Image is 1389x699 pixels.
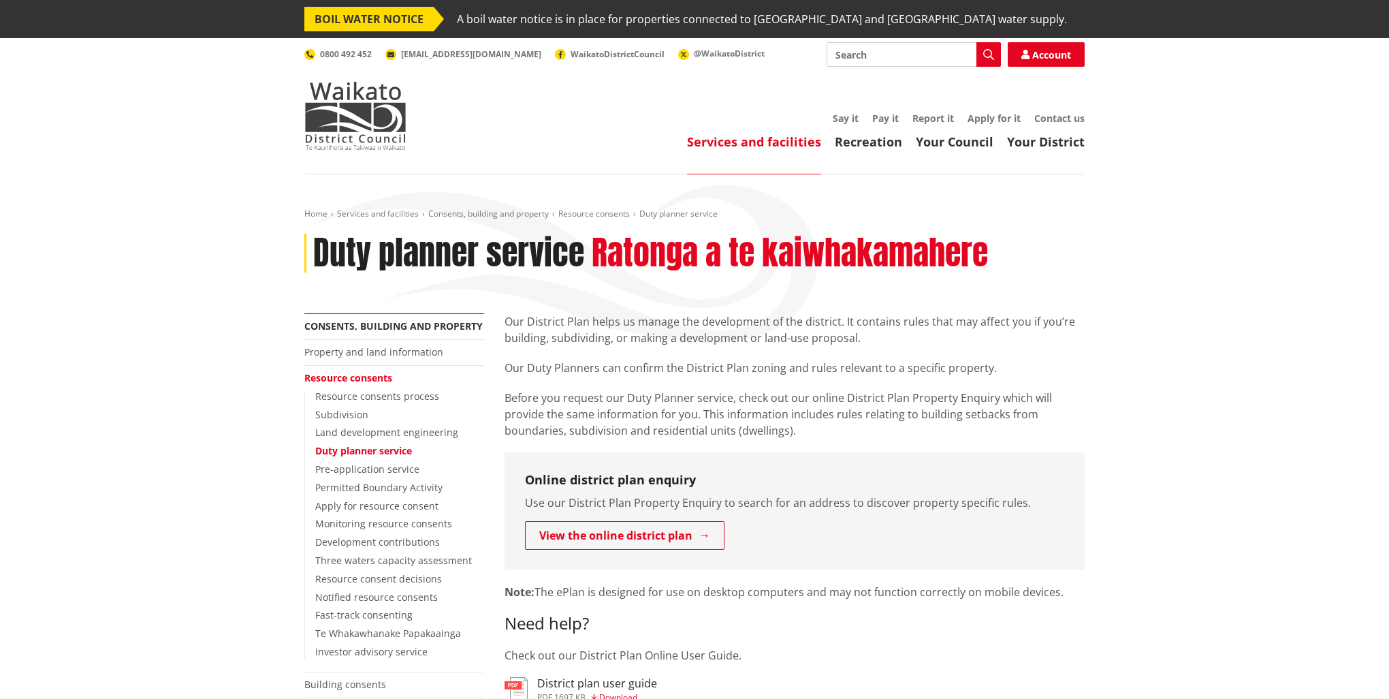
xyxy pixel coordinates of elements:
[912,112,954,125] a: Report it
[678,48,765,59] a: @WaikatoDistrict
[315,608,413,621] a: Fast-track consenting
[639,208,718,219] span: Duty planner service
[505,360,1085,376] p: Our Duty Planners can confirm the District Plan zoning and rules relevant to a specific property.
[968,112,1021,125] a: Apply for it
[304,678,386,691] a: Building consents
[505,584,1085,600] p: The ePlan is designed for use on desktop computers and may not function correctly on mobile devices.
[687,134,821,150] a: Services and facilities
[337,208,419,219] a: Services and facilities
[694,48,765,59] span: @WaikatoDistrict
[592,234,988,273] h2: Ratonga a te kaiwhakamahere
[505,585,534,600] strong: Note:
[1007,134,1085,150] a: Your District
[304,208,328,219] a: Home
[525,473,1064,488] h3: Online district plan enquiry
[304,82,406,150] img: Waikato District Council - Te Kaunihera aa Takiwaa o Waikato
[304,320,483,332] a: Consents, building and property
[1034,112,1085,125] a: Contact us
[304,208,1085,220] nav: breadcrumb
[320,48,372,60] span: 0800 492 452
[315,572,442,585] a: Resource consent decisions
[835,134,902,150] a: Recreation
[315,554,472,567] a: Three waters capacity assessment
[315,463,419,476] a: Pre-application service
[315,426,458,439] a: Land development engineering
[315,390,439,403] a: Resource consents process
[558,208,630,219] a: Resource consents
[537,677,657,690] h3: District plan user guide
[315,499,438,512] a: Apply for resource consent
[872,112,899,125] a: Pay it
[315,517,452,530] a: Monitoring resource consents
[315,591,438,604] a: Notified resource consents
[304,345,443,358] a: Property and land information
[505,390,1085,439] p: Before you request our Duty Planner service, check out our online District Plan Property Enquiry ...
[315,408,368,421] a: Subdivision
[385,48,541,60] a: [EMAIL_ADDRESS][DOMAIN_NAME]
[428,208,549,219] a: Consents, building and property
[571,48,665,60] span: WaikatoDistrictCouncil
[313,234,584,273] h1: Duty planner service
[304,48,372,60] a: 0800 492 452
[827,42,1001,67] input: Search input
[304,371,392,384] a: Resource consents
[315,481,443,494] a: Permitted Boundary Activity
[833,112,859,125] a: Say it
[916,134,993,150] a: Your Council
[315,444,412,457] a: Duty planner service
[505,614,1085,634] h3: Need help?
[401,48,541,60] span: [EMAIL_ADDRESS][DOMAIN_NAME]
[315,535,440,548] a: Development contributions
[304,7,434,31] span: BOIL WATER NOTICE
[505,647,1085,664] p: Check out our District Plan Online User Guide.
[555,48,665,60] a: WaikatoDistrictCouncil
[525,495,1064,511] p: Use our District Plan Property Enquiry to search for an address to discover property specific rules.
[525,521,724,550] a: View the online district plan
[1008,42,1085,67] a: Account
[315,627,461,640] a: Te Whakawhanake Papakaainga
[315,645,428,658] a: Investor advisory service
[457,7,1067,31] span: A boil water notice is in place for properties connected to [GEOGRAPHIC_DATA] and [GEOGRAPHIC_DAT...
[505,313,1085,346] p: Our District Plan helps us manage the development of the district. It contains rules that may aff...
